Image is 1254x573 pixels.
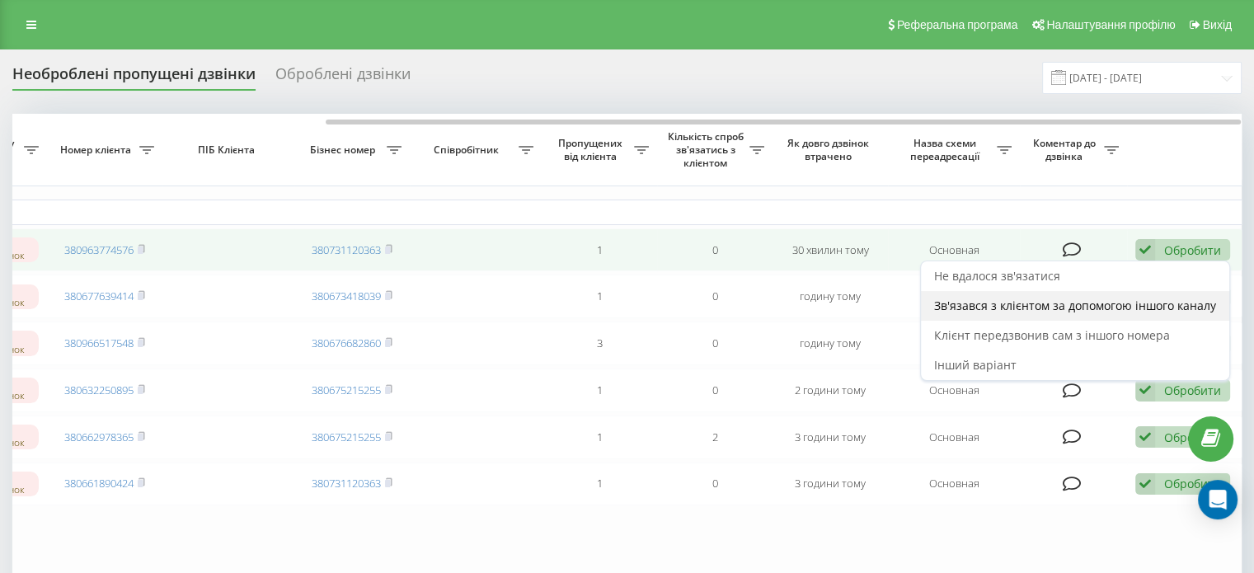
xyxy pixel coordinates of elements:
td: Основная [888,369,1020,412]
div: Оброблені дзвінки [275,65,411,91]
a: 380731120363 [312,476,381,491]
a: 380632250895 [64,383,134,397]
a: 380673418039 [312,289,381,303]
td: годину тому [773,275,888,318]
span: Коментар до дзвінка [1028,137,1104,162]
span: Співробітник [418,143,519,157]
div: Open Intercom Messenger [1198,480,1238,519]
td: 1 [542,228,657,272]
td: Основная [888,322,1020,365]
a: 380662978365 [64,430,134,444]
a: 380675215255 [312,430,381,444]
td: 1 [542,275,657,318]
a: 380676682860 [312,336,381,350]
a: 380731120363 [312,242,381,257]
a: 380963774576 [64,242,134,257]
td: 1 [542,369,657,412]
div: Обробити [1164,430,1221,445]
td: 0 [657,275,773,318]
div: Необроблені пропущені дзвінки [12,65,256,91]
span: Налаштування профілю [1046,18,1175,31]
td: 3 години тому [773,463,888,506]
td: 3 [542,322,657,365]
td: 2 [657,416,773,459]
a: 380966517548 [64,336,134,350]
td: 0 [657,463,773,506]
span: Вихід [1203,18,1232,31]
td: 0 [657,322,773,365]
td: Основная [888,416,1020,459]
td: годину тому [773,322,888,365]
td: 0 [657,369,773,412]
td: 30 хвилин тому [773,228,888,272]
a: 380661890424 [64,476,134,491]
span: Клієнт передзвонив сам з іншого номера [934,327,1170,343]
td: 1 [542,416,657,459]
span: Зв'язався з клієнтом за допомогою іншого каналу [934,298,1216,313]
span: ПІБ Клієнта [176,143,280,157]
td: 1 [542,463,657,506]
td: Основная [888,463,1020,506]
td: 0 [657,228,773,272]
td: 2 години тому [773,369,888,412]
span: Назва схеми переадресації [896,137,997,162]
div: Обробити [1164,476,1221,491]
a: 380675215255 [312,383,381,397]
span: Номер клієнта [55,143,139,157]
span: Кількість спроб зв'язатись з клієнтом [665,130,749,169]
td: Основная [888,275,1020,318]
div: Обробити [1164,383,1221,398]
span: Пропущених від клієнта [550,137,634,162]
span: Не вдалося зв'язатися [934,268,1060,284]
span: Реферальна програма [897,18,1018,31]
a: 380677639414 [64,289,134,303]
div: Обробити [1164,242,1221,258]
span: Інший варіант [934,357,1017,373]
td: Основная [888,228,1020,272]
span: Бізнес номер [303,143,387,157]
span: Як довго дзвінок втрачено [786,137,875,162]
td: 3 години тому [773,416,888,459]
